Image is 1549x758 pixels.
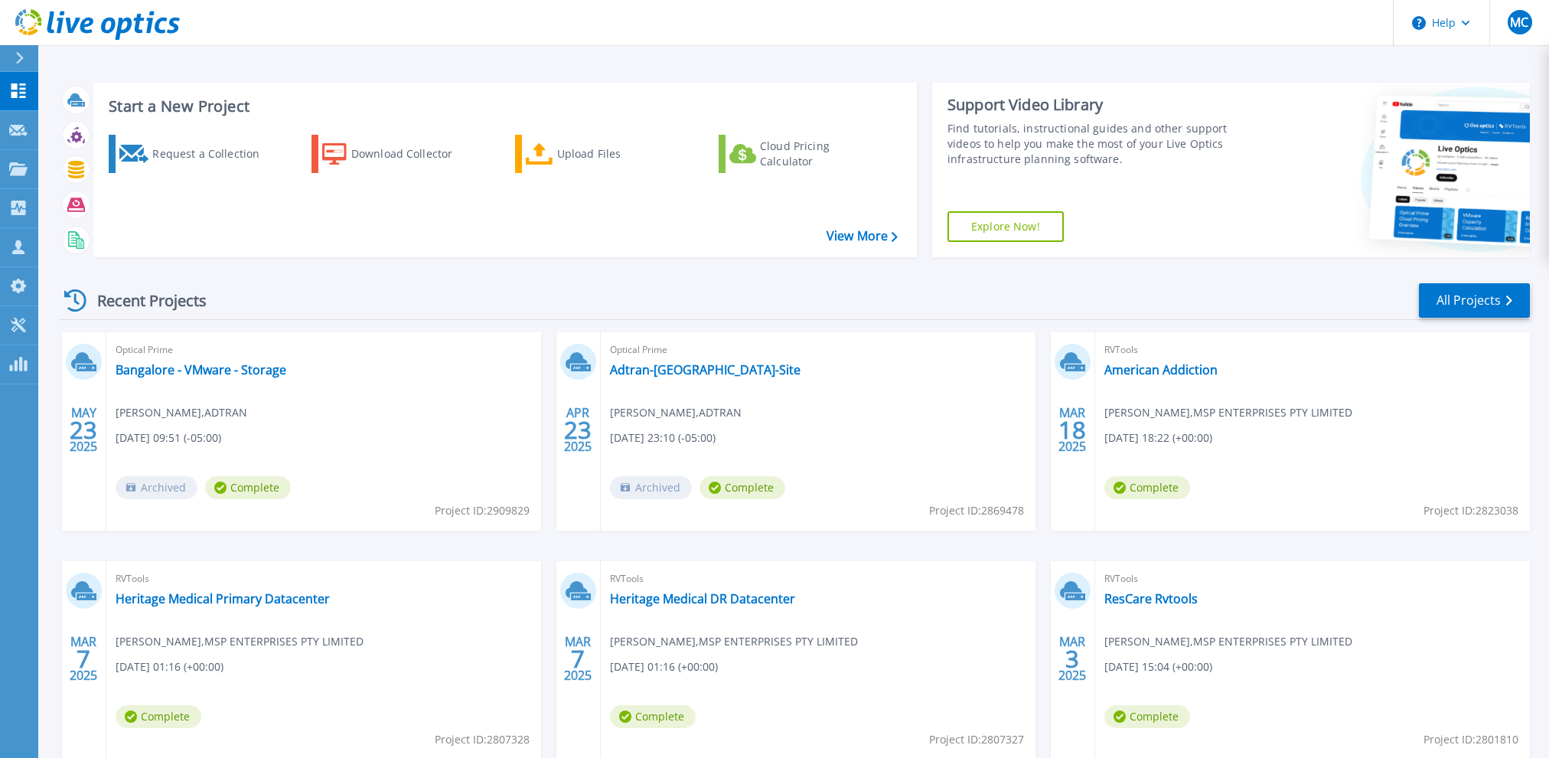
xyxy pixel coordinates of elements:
[563,402,592,458] div: APR 2025
[557,139,680,169] div: Upload Files
[1423,731,1518,748] span: Project ID: 2801810
[947,211,1064,242] a: Explore Now!
[1423,502,1518,519] span: Project ID: 2823038
[116,591,330,606] a: Heritage Medical Primary Datacenter
[70,423,97,436] span: 23
[1104,404,1352,421] span: [PERSON_NAME] , MSP ENTERPRISES PTY LIMITED
[947,95,1253,115] div: Support Video Library
[109,135,279,173] a: Request a Collection
[610,633,858,650] span: [PERSON_NAME] , MSP ENTERPRISES PTY LIMITED
[947,121,1253,167] div: Find tutorials, instructional guides and other support videos to help you make the most of your L...
[116,705,201,728] span: Complete
[116,362,286,377] a: Bangalore - VMware - Storage
[719,135,889,173] a: Cloud Pricing Calculator
[1419,283,1530,318] a: All Projects
[69,631,98,687] div: MAR 2025
[610,341,1026,358] span: Optical Prime
[1058,423,1086,436] span: 18
[1104,570,1521,587] span: RVTools
[610,591,795,606] a: Heritage Medical DR Datacenter
[116,476,197,499] span: Archived
[109,98,897,115] h3: Start a New Project
[1058,631,1087,687] div: MAR 2025
[929,731,1024,748] span: Project ID: 2807327
[69,402,98,458] div: MAY 2025
[610,362,801,377] a: Adtran-[GEOGRAPHIC_DATA]-Site
[116,633,364,650] span: [PERSON_NAME] , MSP ENTERPRISES PTY LIMITED
[1104,633,1352,650] span: [PERSON_NAME] , MSP ENTERPRISES PTY LIMITED
[1104,362,1218,377] a: American Addiction
[1104,658,1212,675] span: [DATE] 15:04 (+00:00)
[563,631,592,687] div: MAR 2025
[435,731,530,748] span: Project ID: 2807328
[116,658,223,675] span: [DATE] 01:16 (+00:00)
[1104,430,1212,446] span: [DATE] 18:22 (+00:00)
[116,430,221,446] span: [DATE] 09:51 (-05:00)
[610,570,1026,587] span: RVTools
[77,652,90,665] span: 7
[116,341,532,358] span: Optical Prime
[435,502,530,519] span: Project ID: 2909829
[116,570,532,587] span: RVTools
[760,139,882,169] div: Cloud Pricing Calculator
[610,705,696,728] span: Complete
[351,139,474,169] div: Download Collector
[571,652,585,665] span: 7
[564,423,592,436] span: 23
[152,139,275,169] div: Request a Collection
[610,430,716,446] span: [DATE] 23:10 (-05:00)
[515,135,686,173] a: Upload Files
[1104,705,1190,728] span: Complete
[1065,652,1079,665] span: 3
[610,658,718,675] span: [DATE] 01:16 (+00:00)
[1104,476,1190,499] span: Complete
[1104,591,1198,606] a: ResCare Rvtools
[116,404,247,421] span: [PERSON_NAME] , ADTRAN
[610,404,742,421] span: [PERSON_NAME] , ADTRAN
[59,282,227,319] div: Recent Projects
[1510,16,1528,28] span: MC
[610,476,692,499] span: Archived
[929,502,1024,519] span: Project ID: 2869478
[1058,402,1087,458] div: MAR 2025
[1104,341,1521,358] span: RVTools
[311,135,482,173] a: Download Collector
[205,476,291,499] span: Complete
[699,476,785,499] span: Complete
[827,229,898,243] a: View More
